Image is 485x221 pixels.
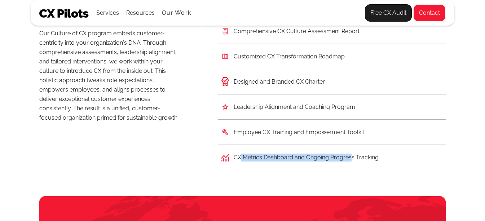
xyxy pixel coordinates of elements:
div: Services [96,8,119,18]
div: Our Culture of CX program embeds customer-centricity into your organization's DNA. Through compre... [39,29,180,123]
a: Free CX Audit [365,4,412,22]
div: Designed and Branded CX Charter [234,78,325,86]
a: Our Work [162,10,191,16]
div: Resources [126,1,155,25]
div: Customized CX Transformation Roadmap [234,53,345,61]
div: Comprehensive CX Culture Assessment Report [234,27,360,35]
div: Leadership Alignment and Coaching Program [234,103,355,111]
div: Resources [126,8,155,18]
div: Employee CX Training and Empowerment Toolkit [234,128,364,136]
a: Contact [413,4,446,22]
div: CX Metrics Dashboard and Ongoing Progress Tracking [234,154,379,162]
div: Services [96,1,119,25]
